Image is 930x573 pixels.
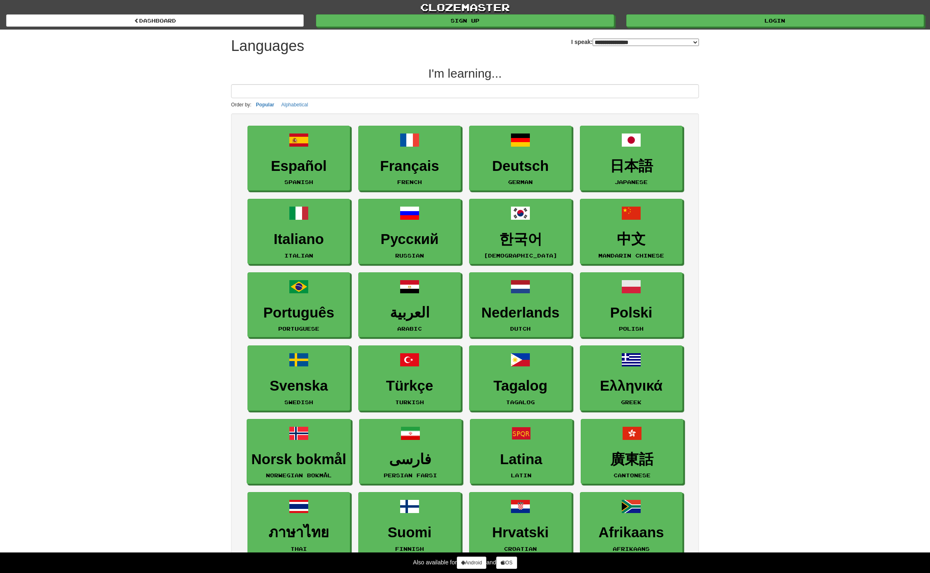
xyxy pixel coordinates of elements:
a: Sign up [316,14,614,27]
h3: ภาษาไทย [252,525,346,541]
h1: Languages [231,38,304,54]
small: Finnish [395,546,424,552]
small: Latin [511,472,531,478]
a: Login [626,14,924,27]
small: Italian [284,253,313,258]
h3: Svenska [252,378,346,394]
h3: Italiano [252,231,346,247]
button: Alphabetical [279,100,310,109]
h3: Norsk bokmål [251,451,346,467]
small: Croatian [504,546,537,552]
small: Order by: [231,102,252,108]
a: العربيةArabic [358,272,461,338]
h3: Afrikaans [584,525,678,541]
h3: 中文 [584,231,678,247]
h3: العربية [363,305,456,321]
a: iOS [496,557,517,569]
a: ภาษาไทยThai [247,492,350,557]
a: AfrikaansAfrikaans [580,492,683,557]
small: Greek [621,399,641,405]
h3: Français [363,158,456,174]
h3: Русский [363,231,456,247]
h3: Suomi [363,525,456,541]
a: PolskiPolish [580,272,683,338]
small: Portuguese [278,326,319,331]
a: FrançaisFrench [358,126,461,191]
a: فارسیPersian Farsi [359,419,462,484]
small: Polish [619,326,644,331]
a: 한국어[DEMOGRAPHIC_DATA] [469,199,572,264]
a: 廣東話Cantonese [581,419,683,484]
h3: 廣東話 [585,451,679,467]
h3: Português [252,305,346,321]
small: Japanese [615,179,648,185]
label: I speak: [571,38,699,46]
a: 中文Mandarin Chinese [580,199,683,264]
a: 日本語Japanese [580,126,683,191]
small: Cantonese [614,472,651,478]
small: Thai [291,546,307,552]
small: Tagalog [506,399,535,405]
a: Android [457,557,486,569]
select: I speak: [593,39,699,46]
small: Norwegian Bokmål [266,472,332,478]
h3: Hrvatski [474,525,567,541]
button: Popular [254,100,277,109]
a: LatinaLatin [470,419,573,484]
a: TagalogTagalog [469,345,572,411]
a: SuomiFinnish [358,492,461,557]
a: Norsk bokmålNorwegian Bokmål [247,419,350,484]
small: Russian [395,253,424,258]
h3: Polski [584,305,678,321]
h3: 日本語 [584,158,678,174]
small: [DEMOGRAPHIC_DATA] [484,253,557,258]
h3: Español [252,158,346,174]
h3: Tagalog [474,378,567,394]
small: Dutch [510,326,531,331]
small: Mandarin Chinese [598,253,664,258]
small: Afrikaans [613,546,650,552]
h3: Latina [474,451,568,467]
h3: فارسی [364,451,457,467]
small: Arabic [397,326,422,331]
a: ItalianoItalian [247,199,350,264]
small: Persian Farsi [384,472,437,478]
a: dashboard [6,14,304,27]
h3: Nederlands [474,305,567,321]
a: HrvatskiCroatian [469,492,572,557]
small: French [397,179,422,185]
h3: Ελληνικά [584,378,678,394]
h3: Türkçe [363,378,456,394]
h3: 한국어 [474,231,567,247]
a: PortuguêsPortuguese [247,272,350,338]
h2: I'm learning... [231,67,699,80]
a: DeutschGerman [469,126,572,191]
small: Turkish [395,399,424,405]
a: TürkçeTurkish [358,345,461,411]
a: EspañolSpanish [247,126,350,191]
small: Spanish [284,179,313,185]
a: NederlandsDutch [469,272,572,338]
a: ΕλληνικάGreek [580,345,683,411]
h3: Deutsch [474,158,567,174]
small: German [508,179,533,185]
small: Swedish [284,399,313,405]
a: РусскийRussian [358,199,461,264]
a: SvenskaSwedish [247,345,350,411]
